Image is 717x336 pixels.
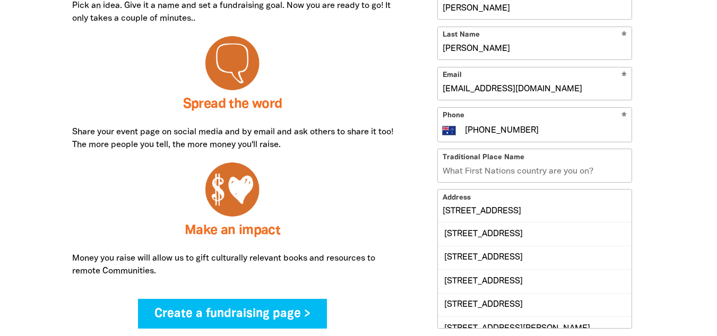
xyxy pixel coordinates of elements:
p: Money you raise will allow us to gift culturally relevant books and resources to remote Communities. [72,252,393,278]
i: Required [621,112,627,122]
span: Make an impact [185,225,280,237]
p: Share your event page on social media and by email and ask others to share it too! The more peopl... [72,126,393,151]
div: [STREET_ADDRESS] [438,269,632,292]
input: What First Nations country are you on? [438,149,632,182]
div: [STREET_ADDRESS] [438,222,632,245]
div: [STREET_ADDRESS] [438,293,632,316]
span: Spread the word [183,98,282,110]
a: Create a fundraising page > [138,299,327,329]
div: [STREET_ADDRESS] [438,246,632,269]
